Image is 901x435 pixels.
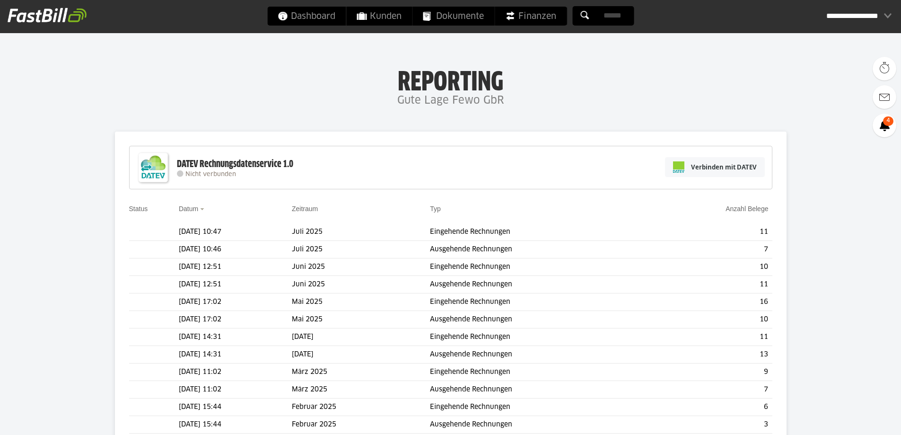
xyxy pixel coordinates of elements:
[648,381,772,399] td: 7
[495,7,567,26] a: Finanzen
[95,67,806,91] h1: Reporting
[177,158,293,170] div: DATEV Rechnungsdatenservice 1.0
[278,7,335,26] span: Dashboard
[292,205,318,213] a: Zeitraum
[179,416,292,434] td: [DATE] 15:44
[430,258,648,276] td: Eingehende Rechnungen
[292,258,430,276] td: Juni 2025
[430,241,648,258] td: Ausgehende Rechnungen
[648,311,772,328] td: 10
[292,276,430,293] td: Juni 2025
[292,364,430,381] td: März 2025
[883,116,893,126] span: 4
[357,7,402,26] span: Kunden
[179,276,292,293] td: [DATE] 12:51
[292,381,430,399] td: März 2025
[430,223,648,241] td: Eingehende Rechnungen
[430,328,648,346] td: Eingehende Rechnungen
[430,416,648,434] td: Ausgehende Rechnungen
[648,293,772,311] td: 16
[412,7,494,26] a: Dokumente
[129,205,148,213] a: Status
[873,114,896,137] a: 4
[665,157,765,177] a: Verbinden mit DATEV
[292,223,430,241] td: Juli 2025
[292,328,430,346] td: [DATE]
[292,311,430,328] td: Mai 2025
[292,399,430,416] td: Februar 2025
[292,293,430,311] td: Mai 2025
[430,346,648,364] td: Ausgehende Rechnungen
[8,8,87,23] img: fastbill_logo_white.png
[648,258,772,276] td: 10
[430,381,648,399] td: Ausgehende Rechnungen
[134,149,172,186] img: DATEV-Datenservice Logo
[179,311,292,328] td: [DATE] 17:02
[726,205,768,213] a: Anzahl Belege
[179,293,292,311] td: [DATE] 17:02
[179,399,292,416] td: [DATE] 15:44
[292,416,430,434] td: Februar 2025
[179,223,292,241] td: [DATE] 10:47
[179,258,292,276] td: [DATE] 12:51
[185,171,236,178] span: Nicht verbunden
[648,223,772,241] td: 11
[179,205,198,213] a: Datum
[267,7,346,26] a: Dashboard
[200,208,206,210] img: sort_desc.gif
[423,7,484,26] span: Dokumente
[673,161,684,173] img: pi-datev-logo-farbig-24.svg
[430,205,441,213] a: Typ
[648,241,772,258] td: 7
[648,346,772,364] td: 13
[179,381,292,399] td: [DATE] 11:02
[430,311,648,328] td: Ausgehende Rechnungen
[179,364,292,381] td: [DATE] 11:02
[648,328,772,346] td: 11
[179,328,292,346] td: [DATE] 14:31
[505,7,556,26] span: Finanzen
[292,241,430,258] td: Juli 2025
[691,162,757,172] span: Verbinden mit DATEV
[430,364,648,381] td: Eingehende Rechnungen
[346,7,412,26] a: Kunden
[292,346,430,364] td: [DATE]
[648,399,772,416] td: 6
[648,364,772,381] td: 9
[430,293,648,311] td: Eingehende Rechnungen
[179,241,292,258] td: [DATE] 10:46
[179,346,292,364] td: [DATE] 14:31
[648,416,772,434] td: 3
[430,276,648,293] td: Ausgehende Rechnungen
[430,399,648,416] td: Eingehende Rechnungen
[648,276,772,293] td: 11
